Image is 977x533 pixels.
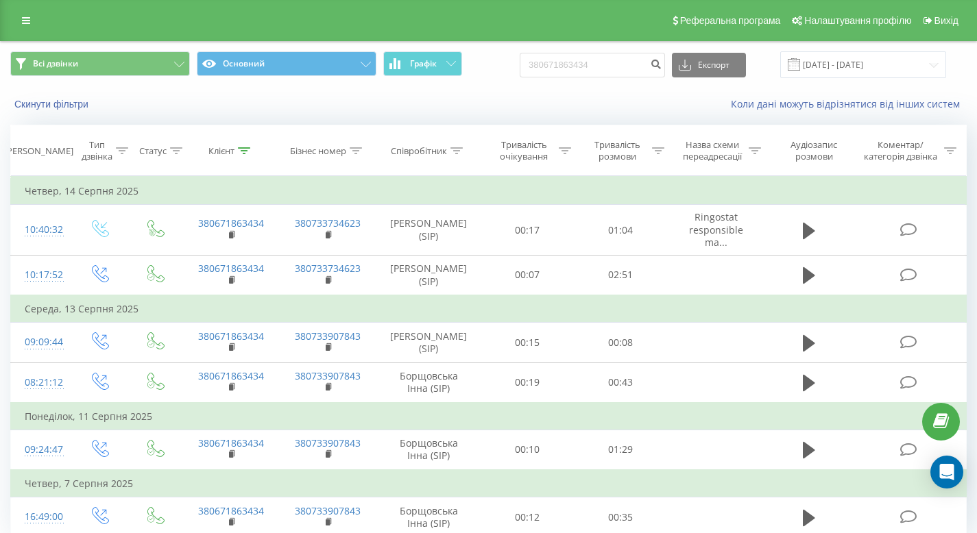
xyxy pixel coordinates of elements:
[11,177,967,205] td: Четвер, 14 Серпня 2025
[10,51,190,76] button: Всі дзвінки
[10,98,95,110] button: Скинути фільтри
[11,403,967,430] td: Понеділок, 11 Серпня 2025
[295,330,361,343] a: 380733907843
[198,504,264,517] a: 380671863434
[493,139,555,162] div: Тривалість очікування
[295,369,361,382] a: 380733907843
[410,59,437,69] span: Графік
[139,145,167,157] div: Статус
[33,58,78,69] span: Всі дзвінки
[672,53,746,77] button: Експорт
[587,139,649,162] div: Тривалість розмови
[11,295,967,323] td: Середа, 13 Серпня 2025
[25,436,57,463] div: 09:24:47
[481,255,574,295] td: 00:07
[25,329,57,356] div: 09:09:44
[25,216,57,243] div: 10:40:32
[930,456,963,488] div: Open Intercom Messenger
[376,205,481,256] td: [PERSON_NAME] (SIP)
[198,369,264,382] a: 380671863434
[376,430,481,470] td: Борщовська Інна (SIP)
[777,139,851,162] div: Аудіозапис розмови
[376,255,481,295] td: [PERSON_NAME] (SIP)
[574,255,667,295] td: 02:51
[391,145,447,157] div: Співробітник
[82,139,112,162] div: Тип дзвінка
[481,430,574,470] td: 00:10
[934,15,958,26] span: Вихід
[25,504,57,530] div: 16:49:00
[208,145,234,157] div: Клієнт
[689,210,743,248] span: Ringostat responsible ma...
[860,139,941,162] div: Коментар/категорія дзвінка
[25,369,57,396] div: 08:21:12
[520,53,665,77] input: Пошук за номером
[295,436,361,449] a: 380733907843
[731,97,967,110] a: Коли дані можуть відрізнятися вiд інших систем
[804,15,911,26] span: Налаштування профілю
[295,504,361,517] a: 380733907843
[481,323,574,362] td: 00:15
[290,145,346,157] div: Бізнес номер
[383,51,462,76] button: Графік
[198,330,264,343] a: 380671863434
[25,262,57,288] div: 10:17:52
[680,139,746,162] div: Назва схеми переадресації
[680,15,781,26] span: Реферальна програма
[4,145,73,157] div: [PERSON_NAME]
[295,262,361,275] a: 380733734623
[574,205,667,256] td: 01:04
[574,362,667,403] td: 00:43
[376,323,481,362] td: [PERSON_NAME] (SIP)
[197,51,376,76] button: Основний
[198,216,264,230] a: 380671863434
[574,323,667,362] td: 00:08
[574,430,667,470] td: 01:29
[481,205,574,256] td: 00:17
[198,436,264,449] a: 380671863434
[376,362,481,403] td: Борщовська Інна (SIP)
[198,262,264,275] a: 380671863434
[295,216,361,230] a: 380733734623
[11,470,967,497] td: Четвер, 7 Серпня 2025
[481,362,574,403] td: 00:19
